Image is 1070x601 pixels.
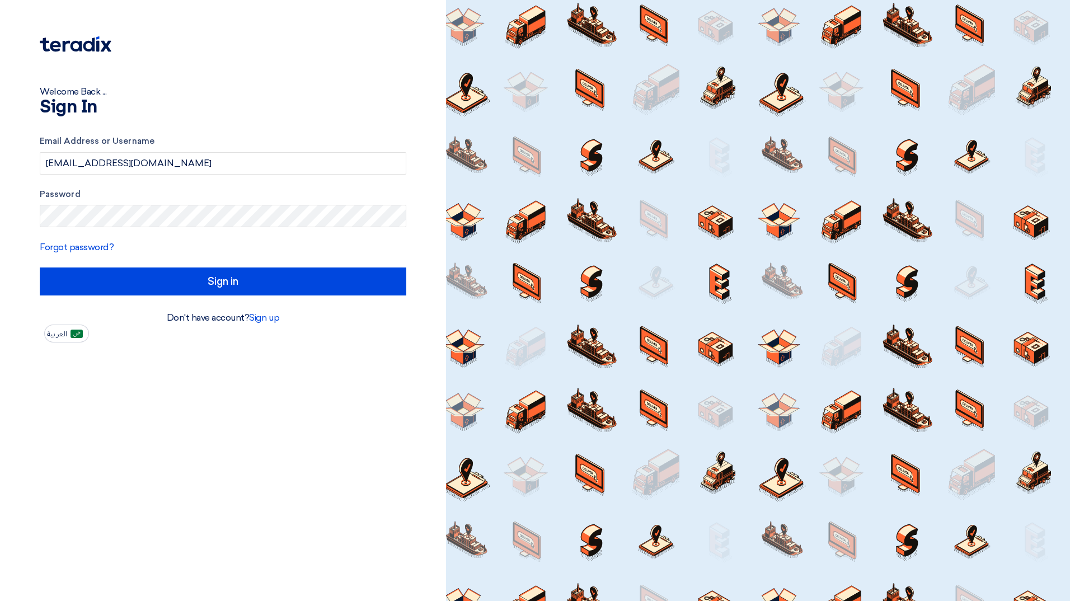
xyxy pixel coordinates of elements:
span: العربية [47,330,67,338]
img: ar-AR.png [71,330,83,338]
h1: Sign In [40,98,406,116]
a: Forgot password? [40,242,114,252]
a: Sign up [249,312,279,323]
input: Enter your business email or username [40,152,406,175]
input: Sign in [40,267,406,295]
label: Password [40,188,406,201]
button: العربية [44,325,89,342]
label: Email Address or Username [40,135,406,148]
div: Don't have account? [40,311,406,325]
div: Welcome Back ... [40,85,406,98]
img: Teradix logo [40,36,111,52]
